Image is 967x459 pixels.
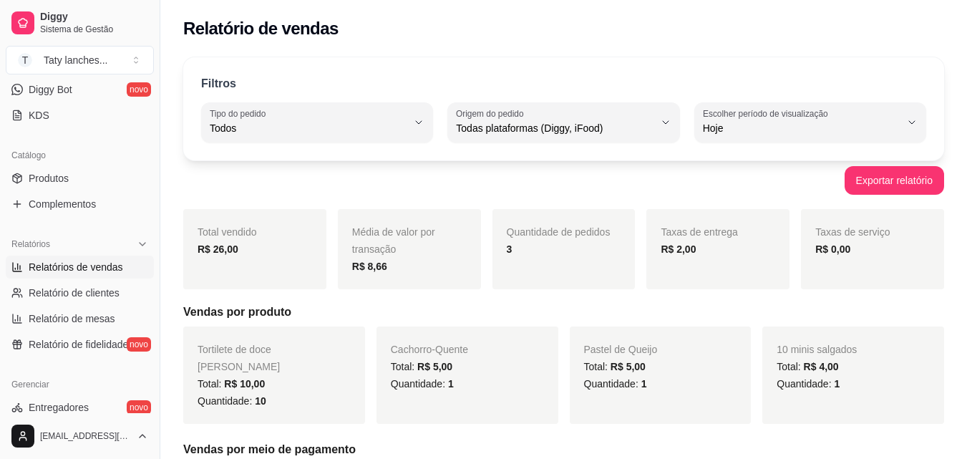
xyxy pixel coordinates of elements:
button: Tipo do pedidoTodos [201,102,433,142]
span: 10 minis salgados [777,344,857,355]
span: [EMAIL_ADDRESS][DOMAIN_NAME] [40,430,131,442]
span: Total: [584,361,646,372]
div: Gerenciar [6,373,154,396]
a: Entregadoresnovo [6,396,154,419]
h5: Vendas por meio de pagamento [183,441,944,458]
span: 1 [834,378,840,390]
span: Diggy Bot [29,82,72,97]
span: Todas plataformas (Diggy, iFood) [456,121,653,135]
span: Pastel de Queijo [584,344,658,355]
span: Total: [777,361,838,372]
button: [EMAIL_ADDRESS][DOMAIN_NAME] [6,419,154,453]
a: DiggySistema de Gestão [6,6,154,40]
span: Taxas de entrega [661,226,737,238]
a: Complementos [6,193,154,216]
span: R$ 10,00 [224,378,265,390]
span: Taxas de serviço [815,226,890,238]
span: Produtos [29,171,69,185]
span: Diggy [40,11,148,24]
a: Relatório de mesas [6,307,154,330]
span: Entregadores [29,400,89,415]
span: Total: [391,361,452,372]
label: Escolher período de visualização [703,107,832,120]
span: Relatórios de vendas [29,260,123,274]
button: Origem do pedidoTodas plataformas (Diggy, iFood) [447,102,679,142]
button: Escolher período de visualizaçãoHoje [694,102,926,142]
span: KDS [29,108,49,122]
span: Relatório de fidelidade [29,337,128,352]
span: 1 [448,378,454,390]
a: Relatório de fidelidadenovo [6,333,154,356]
span: Quantidade: [584,378,647,390]
span: Relatório de mesas [29,311,115,326]
a: Relatórios de vendas [6,256,154,279]
span: Relatórios [11,238,50,250]
span: R$ 5,00 [611,361,646,372]
span: Todos [210,121,407,135]
a: KDS [6,104,154,127]
a: Diggy Botnovo [6,78,154,101]
span: Quantidade de pedidos [507,226,611,238]
strong: R$ 26,00 [198,243,238,255]
strong: 3 [507,243,512,255]
span: 1 [641,378,647,390]
span: Relatório de clientes [29,286,120,300]
span: R$ 5,00 [417,361,452,372]
strong: R$ 0,00 [815,243,850,255]
span: T [18,53,32,67]
label: Origem do pedido [456,107,528,120]
button: Exportar relatório [845,166,944,195]
span: 10 [255,395,266,407]
span: Hoje [703,121,900,135]
span: Complementos [29,197,96,211]
span: Quantidade: [391,378,454,390]
div: Taty lanches ... [44,53,108,67]
a: Relatório de clientes [6,281,154,304]
span: Sistema de Gestão [40,24,148,35]
span: Quantidade: [777,378,840,390]
span: Tortilete de doce [PERSON_NAME] [198,344,280,372]
h2: Relatório de vendas [183,17,339,40]
span: Cachorro-Quente [391,344,468,355]
span: Total vendido [198,226,257,238]
div: Catálogo [6,144,154,167]
button: Select a team [6,46,154,74]
a: Produtos [6,167,154,190]
span: Média de valor por transação [352,226,435,255]
h5: Vendas por produto [183,304,944,321]
span: Quantidade: [198,395,266,407]
span: R$ 4,00 [804,361,839,372]
strong: R$ 2,00 [661,243,696,255]
p: Filtros [201,75,236,92]
span: Total: [198,378,265,390]
label: Tipo do pedido [210,107,271,120]
strong: R$ 8,66 [352,261,387,272]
